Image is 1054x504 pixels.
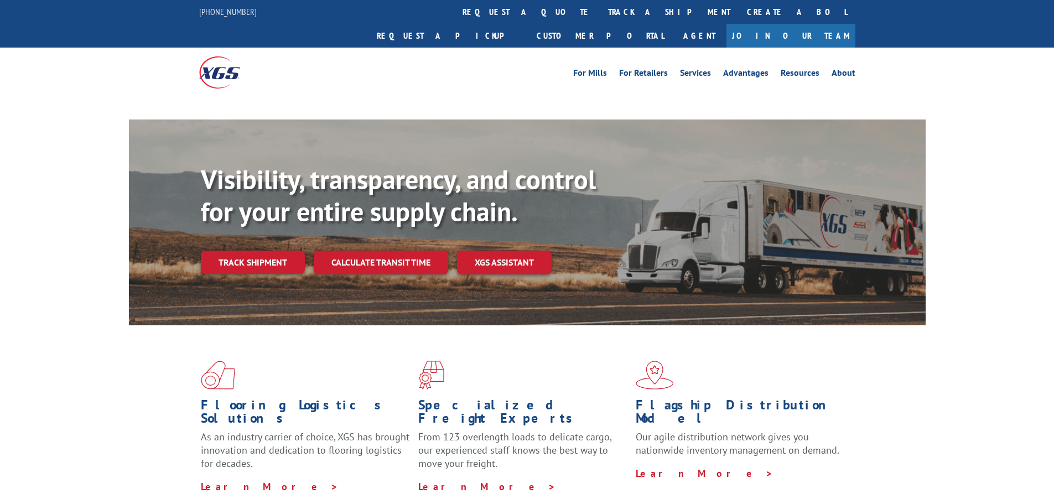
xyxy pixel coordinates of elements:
[636,430,839,456] span: Our agile distribution network gives you nationwide inventory management on demand.
[201,480,339,493] a: Learn More >
[680,69,711,81] a: Services
[201,251,305,274] a: Track shipment
[201,430,409,470] span: As an industry carrier of choice, XGS has brought innovation and dedication to flooring logistics...
[201,398,410,430] h1: Flooring Logistics Solutions
[314,251,448,274] a: Calculate transit time
[636,398,845,430] h1: Flagship Distribution Model
[418,430,627,480] p: From 123 overlength loads to delicate cargo, our experienced staff knows the best way to move you...
[781,69,819,81] a: Resources
[672,24,726,48] a: Agent
[201,162,596,228] b: Visibility, transparency, and control for your entire supply chain.
[418,398,627,430] h1: Specialized Freight Experts
[418,361,444,389] img: xgs-icon-focused-on-flooring-red
[368,24,528,48] a: Request a pickup
[832,69,855,81] a: About
[619,69,668,81] a: For Retailers
[723,69,769,81] a: Advantages
[726,24,855,48] a: Join Our Team
[418,480,556,493] a: Learn More >
[573,69,607,81] a: For Mills
[199,6,257,17] a: [PHONE_NUMBER]
[636,361,674,389] img: xgs-icon-flagship-distribution-model-red
[457,251,552,274] a: XGS ASSISTANT
[201,361,235,389] img: xgs-icon-total-supply-chain-intelligence-red
[528,24,672,48] a: Customer Portal
[636,467,773,480] a: Learn More >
